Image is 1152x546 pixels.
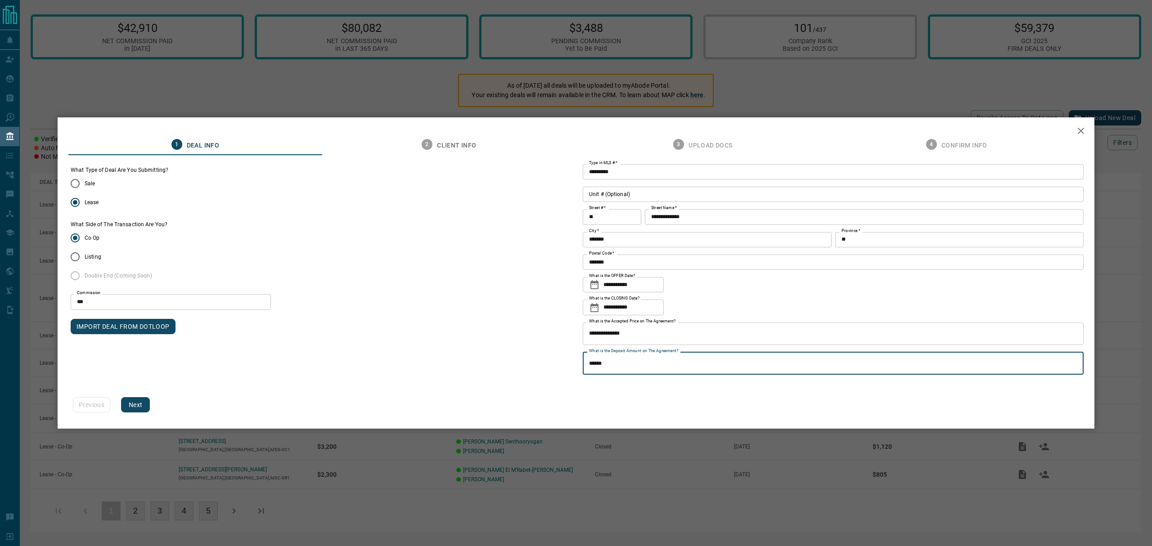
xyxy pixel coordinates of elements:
[85,179,95,188] span: Sale
[187,142,220,150] span: Deal Info
[71,166,168,174] legend: What Type of Deal Are You Submitting?
[85,198,99,206] span: Lease
[85,272,152,280] span: Double End (Coming Soon)
[841,228,860,234] label: Province
[589,295,639,301] label: What is the CLOSING Date?
[437,142,476,150] span: Client Info
[71,221,167,228] label: What Side of The Transaction Are You?
[589,273,635,279] label: What is the OFFER Date?
[121,397,150,412] button: Next
[175,141,178,148] text: 1
[589,251,614,256] label: Postal Code
[589,228,599,234] label: City
[77,290,101,296] label: Commission
[426,141,429,148] text: 2
[85,253,101,261] span: Listing
[651,205,677,211] label: Street Name
[85,234,100,242] span: Co Op
[589,318,676,324] label: What is the Accepted Price on The Agreement?
[589,205,606,211] label: Street #
[71,319,175,334] button: IMPORT DEAL FROM DOTLOOP
[589,348,679,354] label: What is the Deposit Amount on The Agreement?
[589,160,617,166] label: Type in MLS #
